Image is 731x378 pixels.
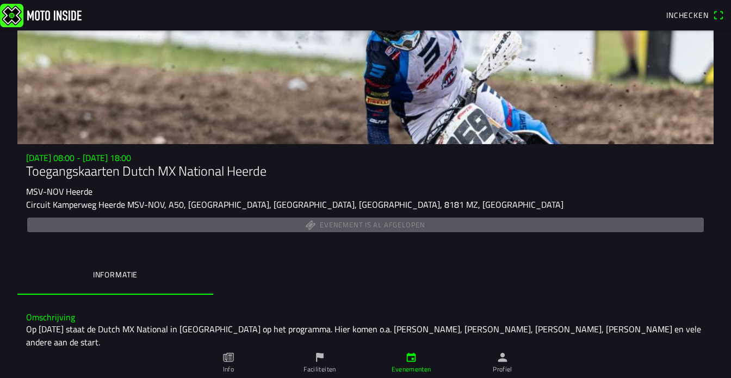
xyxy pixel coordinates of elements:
[661,7,729,24] a: Incheckenqr scanner
[497,351,509,363] ion-icon: person
[405,351,417,363] ion-icon: calendar
[26,198,563,211] ion-text: Circuit Kamperweg Heerde MSV-NOV, A50, [GEOGRAPHIC_DATA], [GEOGRAPHIC_DATA], [GEOGRAPHIC_DATA], 8...
[26,163,705,179] h1: Toegangskaarten Dutch MX National Heerde
[493,364,512,374] ion-label: Profiel
[26,153,705,163] h3: [DATE] 08:00 - [DATE] 18:00
[93,269,138,281] ion-label: Informatie
[392,364,431,374] ion-label: Evenementen
[222,351,234,363] ion-icon: paper
[223,364,234,374] ion-label: Info
[303,364,336,374] ion-label: Faciliteiten
[26,185,92,198] ion-text: MSV-NOV Heerde
[26,312,705,323] h3: Omschrijving
[666,9,709,21] span: Inchecken
[314,351,326,363] ion-icon: flag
